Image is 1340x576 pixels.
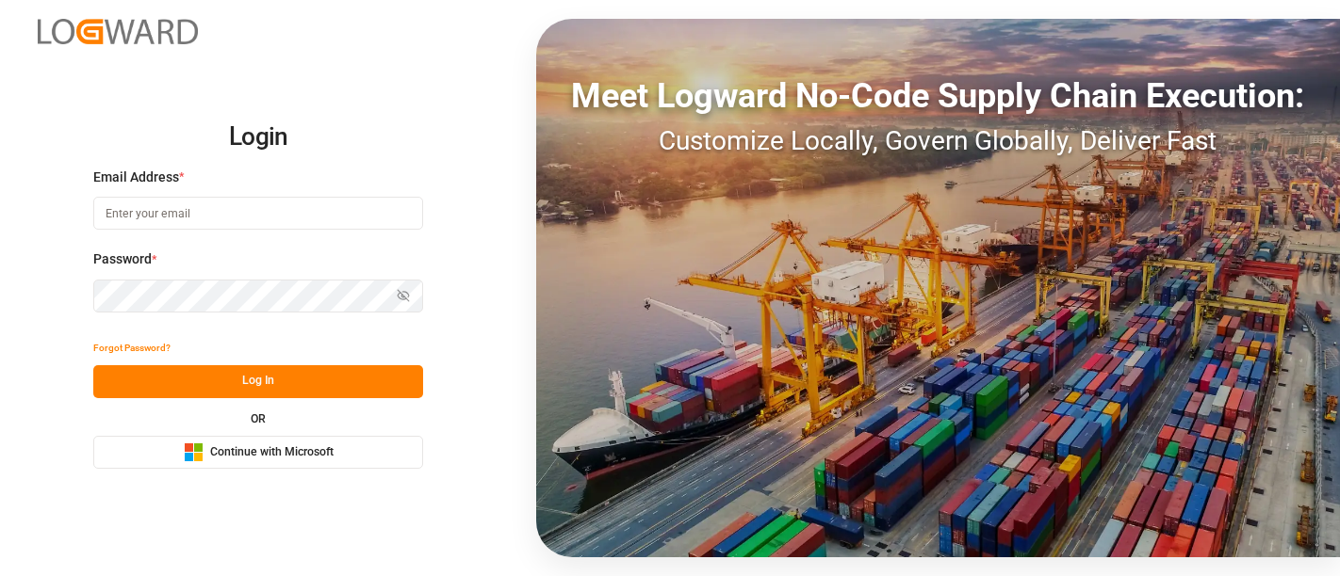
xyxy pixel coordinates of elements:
[210,444,334,461] span: Continue with Microsoft
[93,332,171,365] button: Forgot Password?
[93,107,423,168] h2: Login
[536,71,1340,121] div: Meet Logward No-Code Supply Chain Execution:
[38,19,198,44] img: Logward_new_orange.png
[93,365,423,398] button: Log In
[251,413,266,424] small: OR
[93,249,152,269] span: Password
[93,197,423,230] input: Enter your email
[536,121,1340,161] div: Customize Locally, Govern Globally, Deliver Fast
[93,436,423,469] button: Continue with Microsoft
[93,168,179,187] span: Email Address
